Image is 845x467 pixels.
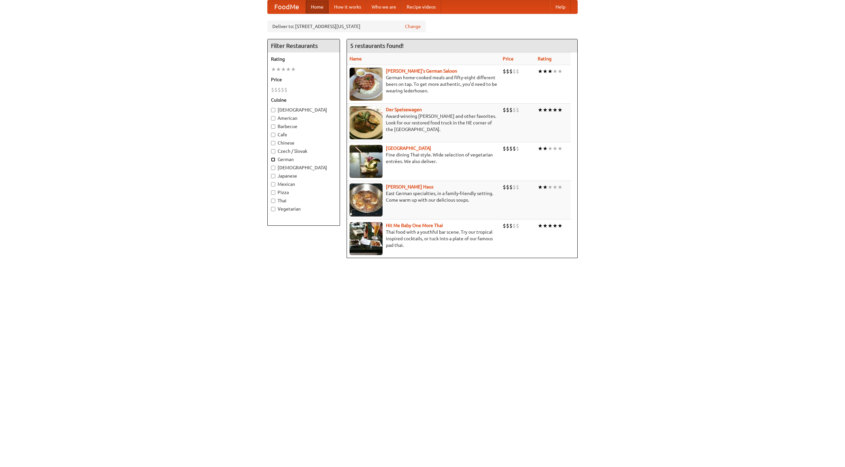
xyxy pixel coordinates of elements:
li: $ [513,183,516,191]
img: satay.jpg [350,145,383,178]
li: ★ [291,66,296,73]
li: $ [503,106,506,114]
a: Hit Me Baby One More Thai [386,223,443,228]
li: ★ [281,66,286,73]
input: Mexican [271,182,275,186]
a: Price [503,56,514,61]
input: Vegetarian [271,207,275,211]
li: $ [516,222,519,229]
a: Change [405,23,421,30]
div: Deliver to: [STREET_ADDRESS][US_STATE] [267,20,426,32]
p: East German specialties, in a family-friendly setting. Come warm up with our delicious soups. [350,190,497,203]
img: speisewagen.jpg [350,106,383,139]
li: ★ [543,183,548,191]
li: $ [284,86,287,93]
p: Thai food with a youthful bar scene. Try our tropical inspired cocktails, or tuck into a plate of... [350,229,497,249]
b: [PERSON_NAME]'s German Saloon [386,68,457,74]
img: babythai.jpg [350,222,383,255]
p: German home-cooked meals and fifty-eight different beers on tap. To get more authentic, you'd nee... [350,74,497,94]
input: Japanese [271,174,275,178]
li: $ [506,68,509,75]
h5: Cuisine [271,97,336,103]
li: ★ [543,68,548,75]
label: German [271,156,336,163]
li: $ [503,145,506,152]
li: ★ [538,222,543,229]
li: $ [271,86,274,93]
input: Cafe [271,133,275,137]
a: How it works [329,0,366,14]
li: $ [509,68,513,75]
li: ★ [538,145,543,152]
li: $ [503,183,506,191]
li: $ [516,145,519,152]
input: Barbecue [271,124,275,129]
li: ★ [558,68,562,75]
li: ★ [553,68,558,75]
li: ★ [271,66,276,73]
label: Mexican [271,181,336,187]
li: $ [509,106,513,114]
p: Award-winning [PERSON_NAME] and other favorites. Look for our restored food truck in the NE corne... [350,113,497,133]
li: ★ [548,222,553,229]
h4: Filter Restaurants [268,39,340,52]
input: Pizza [271,190,275,195]
a: Help [550,0,571,14]
li: ★ [558,106,562,114]
li: $ [516,68,519,75]
label: Vegetarian [271,206,336,212]
label: Czech / Slovak [271,148,336,154]
input: Czech / Slovak [271,149,275,153]
a: Rating [538,56,552,61]
li: ★ [286,66,291,73]
input: Thai [271,199,275,203]
a: Recipe videos [401,0,441,14]
li: ★ [553,222,558,229]
li: $ [513,145,516,152]
input: Chinese [271,141,275,145]
img: kohlhaus.jpg [350,183,383,217]
a: FoodMe [268,0,306,14]
li: ★ [558,145,562,152]
label: [DEMOGRAPHIC_DATA] [271,107,336,113]
a: Der Speisewagen [386,107,422,112]
li: $ [281,86,284,93]
li: $ [516,106,519,114]
li: ★ [538,68,543,75]
input: American [271,116,275,120]
h5: Rating [271,56,336,62]
li: $ [513,106,516,114]
li: $ [513,222,516,229]
li: ★ [543,145,548,152]
a: Home [306,0,329,14]
label: Chinese [271,140,336,146]
p: Fine dining Thai-style. Wide selection of vegetarian entrées. We also deliver. [350,151,497,165]
label: Cafe [271,131,336,138]
li: $ [278,86,281,93]
a: [GEOGRAPHIC_DATA] [386,146,431,151]
input: German [271,157,275,162]
li: ★ [538,183,543,191]
li: $ [509,183,513,191]
li: ★ [558,183,562,191]
li: $ [506,145,509,152]
li: ★ [548,106,553,114]
h5: Price [271,76,336,83]
li: ★ [558,222,562,229]
li: $ [274,86,278,93]
li: $ [503,222,506,229]
li: ★ [276,66,281,73]
li: $ [509,145,513,152]
li: ★ [548,68,553,75]
a: Who we are [366,0,401,14]
li: $ [516,183,519,191]
li: $ [506,183,509,191]
label: Barbecue [271,123,336,130]
li: $ [509,222,513,229]
img: esthers.jpg [350,68,383,101]
a: [PERSON_NAME] Haus [386,184,433,189]
li: $ [503,68,506,75]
